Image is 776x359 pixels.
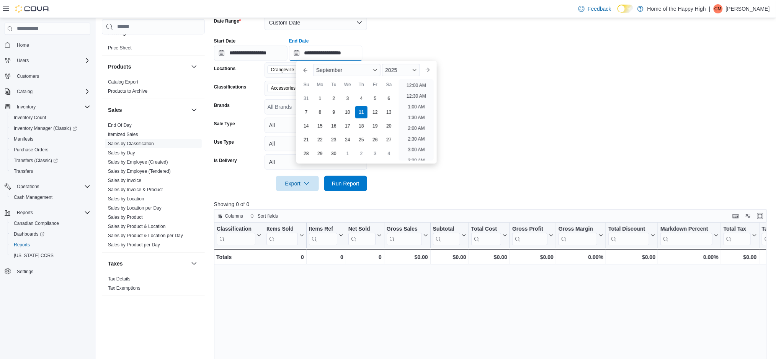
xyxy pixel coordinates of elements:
div: day-26 [369,134,381,146]
span: End Of Day [108,122,132,128]
div: day-5 [369,92,381,105]
span: Inventory Count [14,115,46,121]
span: Home [17,42,29,48]
span: Export [281,176,314,191]
div: $0.00 [471,252,507,262]
div: Sa [383,79,395,91]
div: Totals [216,252,261,262]
div: Total Discount [608,225,649,233]
div: Gross Margin [559,225,597,233]
label: Brands [214,102,230,108]
a: Manifests [11,134,36,144]
button: Previous Month [299,64,312,76]
div: Taxes [102,274,205,296]
span: Orangeville - Broadway - Fire & Flower [271,66,331,74]
div: day-21 [300,134,312,146]
a: Sales by Location per Day [108,205,162,211]
span: Sales by Invoice [108,177,141,184]
a: Cash Management [11,193,56,202]
label: Start Date [214,38,236,44]
span: Operations [17,184,39,190]
a: Transfers (Classic) [11,156,61,165]
div: Button. Open the month selector. September is currently selected. [313,64,381,76]
span: Sales by Product & Location per Day [108,233,183,239]
button: Taxes [190,259,199,268]
a: Dashboards [8,229,93,239]
a: Inventory Count [11,113,49,122]
button: Total Tax [724,225,757,245]
label: Date Range [214,18,241,24]
div: day-13 [383,106,395,118]
div: Mo [314,79,326,91]
div: Total Discount [608,225,649,245]
button: Sales [190,105,199,115]
div: day-4 [383,148,395,160]
div: day-6 [383,92,395,105]
a: Inventory Manager (Classic) [11,124,80,133]
div: Subtotal [433,225,460,233]
span: Operations [14,182,90,191]
span: Sort fields [258,213,278,219]
button: Gross Profit [512,225,554,245]
div: day-27 [383,134,395,146]
div: day-11 [355,106,368,118]
span: Catalog [17,89,33,95]
button: Markdown Percent [660,225,718,245]
button: Reports [8,239,93,250]
button: Gross Margin [559,225,603,245]
a: Reports [11,240,33,249]
div: day-14 [300,120,312,132]
button: Net Sold [348,225,382,245]
a: Tax Details [108,276,131,282]
input: Press the down key to open a popover containing a calendar. [214,46,288,61]
span: September [316,67,342,73]
span: Sales by Location [108,196,144,202]
span: Accessories [271,84,296,92]
a: Transfers [11,167,36,176]
div: Total Tax [724,225,751,245]
button: All [265,154,367,170]
div: 0 [309,252,343,262]
div: $0.00 [608,252,655,262]
button: Operations [2,181,93,192]
a: Sales by Employee (Created) [108,159,168,165]
ul: Time [399,79,434,161]
a: Sales by Product & Location per Day [108,233,183,238]
span: Customers [14,71,90,81]
div: day-2 [355,148,368,160]
span: Transfers [11,167,90,176]
button: Cash Management [8,192,93,203]
a: Products to Archive [108,89,147,94]
a: Customers [14,72,42,81]
div: day-22 [314,134,326,146]
span: Sales by Product [108,214,143,220]
div: 0.00% [660,252,718,262]
button: Items Ref [309,225,343,245]
span: Columns [225,213,243,219]
span: Manifests [14,136,33,142]
button: Reports [2,207,93,218]
a: [US_STATE] CCRS [11,251,57,260]
span: Run Report [332,180,359,187]
a: Feedback [575,1,614,16]
h3: Sales [108,106,122,114]
button: All [265,118,367,133]
a: Transfers (Classic) [8,155,93,166]
button: Total Discount [608,225,655,245]
div: Classification [217,225,255,245]
a: Sales by Product per Day [108,242,160,248]
button: Home [2,39,93,51]
p: Showing 0 of 0 [214,200,772,208]
div: Net Sold [348,225,376,233]
button: Reports [14,208,36,217]
button: Taxes [108,260,188,267]
li: 2:00 AM [405,124,428,133]
div: day-9 [328,106,340,118]
div: $0.00 [724,252,757,262]
li: 1:30 AM [405,113,428,122]
span: Sales by Invoice & Product [108,187,163,193]
a: Inventory Manager (Classic) [8,123,93,134]
span: Tax Details [108,276,131,282]
span: 2025 [385,67,397,73]
h3: Taxes [108,260,123,267]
